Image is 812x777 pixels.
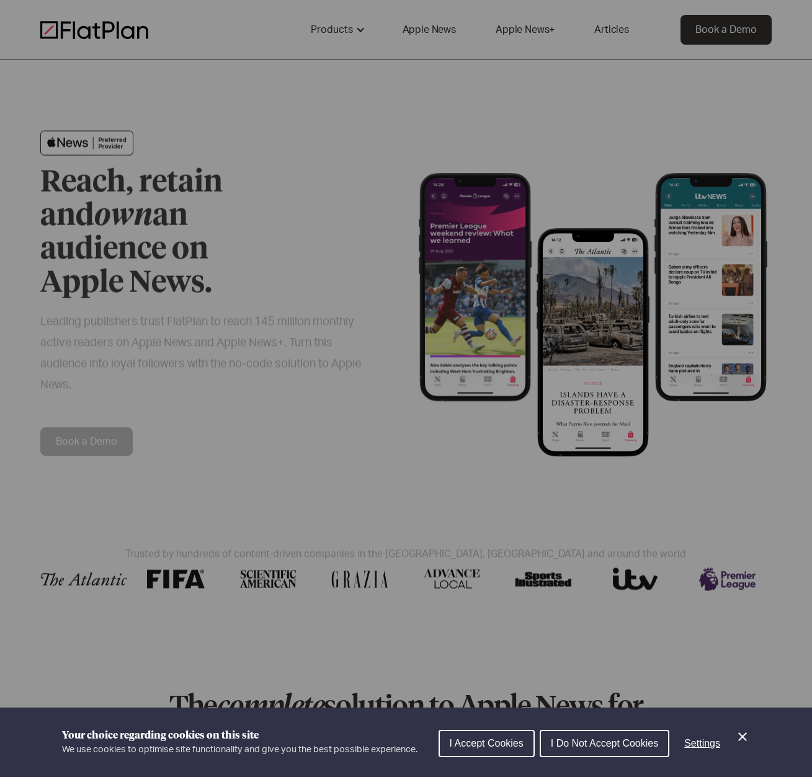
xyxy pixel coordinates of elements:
[551,738,658,748] span: I Do Not Accept Cookies
[450,738,524,748] span: I Accept Cookies
[684,738,720,748] span: Settings
[674,731,730,756] button: Settings
[62,728,417,743] h1: Your choice regarding cookies on this site
[62,743,417,757] p: We use cookies to optimise site functionality and give you the best possible experience.
[735,729,750,744] button: Close Cookie Control
[540,730,669,757] button: I Do Not Accept Cookies
[439,730,535,757] button: I Accept Cookies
